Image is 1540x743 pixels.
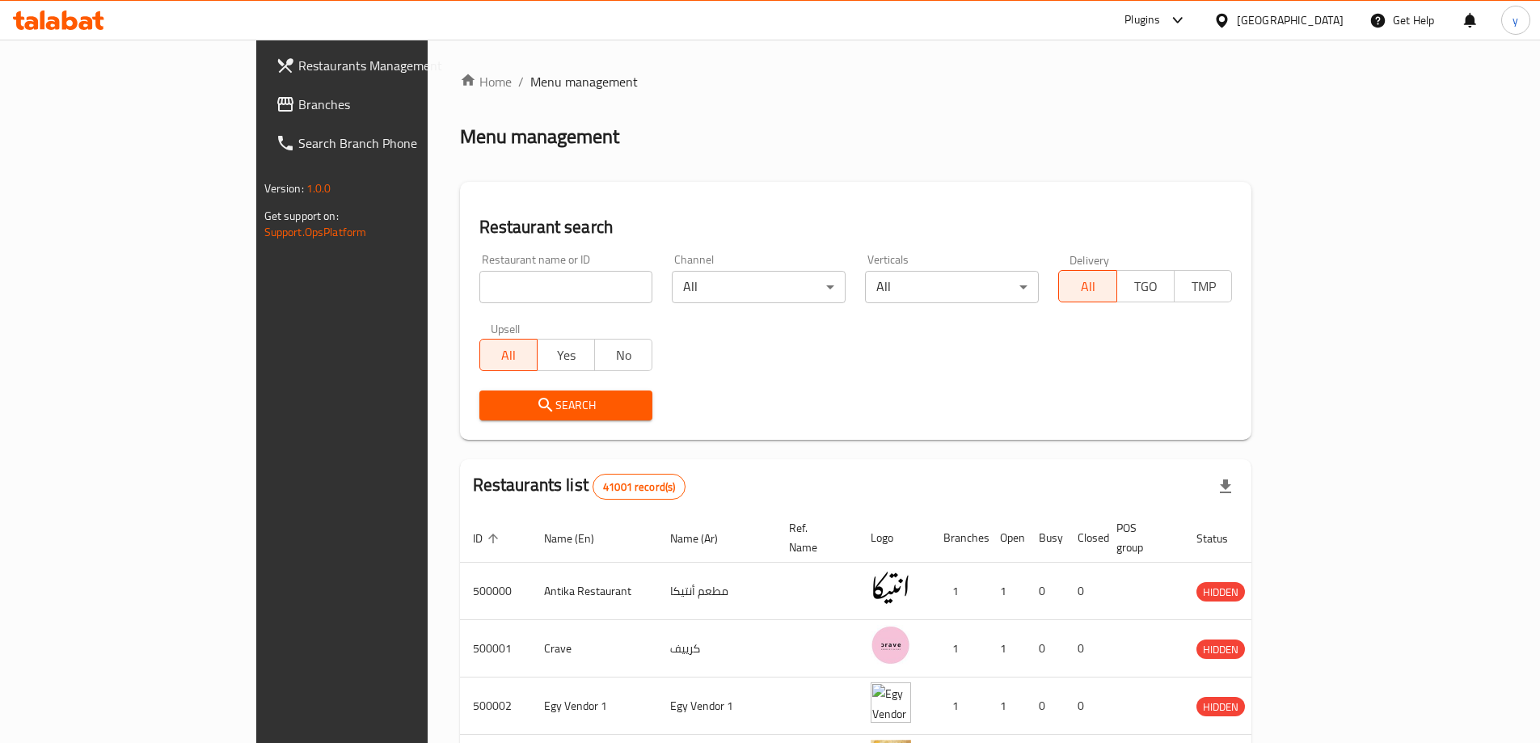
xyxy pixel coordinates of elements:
h2: Restaurant search [479,215,1233,239]
img: Crave [871,625,911,665]
span: Name (En) [544,529,615,548]
th: Busy [1026,513,1065,563]
li: / [518,72,524,91]
label: Upsell [491,323,521,334]
h2: Menu management [460,124,619,150]
div: [GEOGRAPHIC_DATA] [1237,11,1344,29]
span: No [601,344,646,367]
img: Egy Vendor 1 [871,682,911,723]
nav: breadcrumb [460,72,1252,91]
td: Antika Restaurant [531,563,657,620]
span: Yes [544,344,589,367]
a: Restaurants Management [263,46,513,85]
a: Branches [263,85,513,124]
td: 0 [1065,620,1103,678]
span: HIDDEN [1196,640,1245,659]
div: HIDDEN [1196,697,1245,716]
td: 0 [1026,678,1065,735]
th: Branches [930,513,987,563]
div: HIDDEN [1196,582,1245,602]
span: Search Branch Phone [298,133,500,153]
span: HIDDEN [1196,583,1245,602]
th: Open [987,513,1026,563]
span: TGO [1124,275,1168,298]
td: 1 [987,563,1026,620]
div: Total records count [593,474,686,500]
span: Status [1196,529,1249,548]
span: Version: [264,178,304,199]
td: Egy Vendor 1 [657,678,776,735]
span: HIDDEN [1196,698,1245,716]
td: 1 [987,678,1026,735]
button: TMP [1174,270,1232,302]
td: 0 [1065,563,1103,620]
span: All [1065,275,1110,298]
button: No [594,339,652,371]
span: Restaurants Management [298,56,500,75]
a: Search Branch Phone [263,124,513,163]
img: Antika Restaurant [871,568,911,608]
td: مطعم أنتيكا [657,563,776,620]
span: Get support on: [264,205,339,226]
th: Closed [1065,513,1103,563]
span: Search [492,395,640,416]
span: All [487,344,531,367]
label: Delivery [1070,254,1110,265]
span: TMP [1181,275,1226,298]
button: Search [479,390,653,420]
td: 0 [1065,678,1103,735]
td: Egy Vendor 1 [531,678,657,735]
td: Crave [531,620,657,678]
div: All [865,271,1039,303]
a: Support.OpsPlatform [264,222,367,243]
div: Export file [1206,467,1245,506]
button: Yes [537,339,595,371]
input: Search for restaurant name or ID.. [479,271,653,303]
div: Plugins [1124,11,1160,30]
td: 0 [1026,563,1065,620]
td: 1 [930,678,987,735]
td: كرييف [657,620,776,678]
button: TGO [1116,270,1175,302]
span: ID [473,529,504,548]
td: 0 [1026,620,1065,678]
td: 1 [987,620,1026,678]
span: Branches [298,95,500,114]
button: All [479,339,538,371]
span: 41001 record(s) [593,479,685,495]
td: 1 [930,620,987,678]
span: POS group [1116,518,1164,557]
td: 1 [930,563,987,620]
div: All [672,271,846,303]
span: Menu management [530,72,638,91]
button: All [1058,270,1116,302]
span: 1.0.0 [306,178,331,199]
span: y [1513,11,1518,29]
span: Name (Ar) [670,529,739,548]
span: Ref. Name [789,518,838,557]
h2: Restaurants list [473,473,686,500]
th: Logo [858,513,930,563]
